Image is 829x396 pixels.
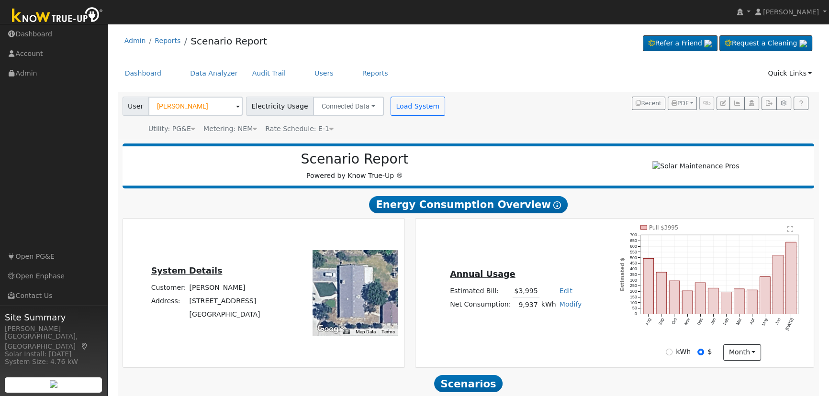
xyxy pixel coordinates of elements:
rect: onclick="" [734,289,744,314]
span: Alias: E1 [265,125,334,132]
text: Apr [749,317,756,325]
div: Solar Install: [DATE] [5,349,102,359]
text: Nov [683,317,691,326]
a: Open this area in Google Maps (opens a new window) [315,323,347,335]
rect: onclick="" [760,277,771,314]
img: retrieve [704,40,712,47]
a: Data Analyzer [183,65,245,82]
text: 550 [630,250,637,254]
td: Customer: [149,281,188,295]
div: Utility: PG&E [148,124,195,134]
text: 50 [632,306,637,311]
rect: onclick="" [695,283,706,314]
text: Dec [696,317,704,326]
button: month [723,344,761,361]
input: kWh [666,349,672,355]
td: [STREET_ADDRESS] [188,295,262,308]
button: PDF [668,97,697,110]
text: 150 [630,295,637,299]
td: Address: [149,295,188,308]
text: 500 [630,255,637,260]
td: kWh [539,298,558,312]
a: Quick Links [761,65,819,82]
img: Google [315,323,347,335]
label: $ [707,347,712,357]
button: Export Interval Data [762,97,776,110]
a: Dashboard [118,65,169,82]
text: Oct [671,317,678,325]
a: Reports [355,65,395,82]
a: Terms (opens in new tab) [381,329,395,334]
rect: onclick="" [669,281,680,314]
rect: onclick="" [682,291,693,314]
a: Scenario Report [190,35,267,47]
rect: onclick="" [721,292,731,314]
u: System Details [151,266,223,275]
text: 250 [630,284,637,288]
span: PDF [672,100,689,107]
span: Site Summary [5,311,102,324]
text: Estimated $ [619,258,625,291]
button: Login As [744,97,759,110]
text: Feb [722,317,729,326]
text: 400 [630,266,637,271]
text: 350 [630,272,637,277]
i: Show Help [553,201,561,209]
a: Refer a Friend [643,35,717,52]
text: 700 [630,232,637,237]
input: Select a User [148,97,243,116]
img: retrieve [50,380,57,388]
text: 650 [630,238,637,243]
span: Electricity Usage [246,97,314,116]
a: Edit [560,287,572,295]
text: [DATE] [784,317,795,331]
div: Powered by Know True-Up ® [127,151,583,181]
td: 9,937 [513,298,539,312]
text: 200 [630,289,637,294]
input: $ [697,349,704,355]
label: kWh [676,347,691,357]
div: Metering: NEM [203,124,257,134]
button: Multi-Series Graph [729,97,744,110]
div: System Size: 4.76 kW [5,357,102,367]
text: 450 [630,261,637,265]
button: Connected Data [313,97,384,116]
rect: onclick="" [747,290,758,314]
rect: onclick="" [773,255,784,314]
a: Request a Cleaning [719,35,812,52]
td: $3,995 [513,284,539,298]
span: [PERSON_NAME] [763,8,819,16]
span: User [123,97,149,116]
u: Annual Usage [450,269,515,279]
button: Load System [391,97,445,116]
text: 300 [630,278,637,283]
a: Reports [155,37,180,44]
text: 100 [630,300,637,305]
button: Recent [632,97,665,110]
img: Know True-Up [7,5,108,27]
text: 0 [635,311,637,316]
a: Audit Trail [245,65,293,82]
td: [GEOGRAPHIC_DATA] [188,308,262,321]
text: Mar [735,317,742,326]
text: Jan [709,317,717,325]
rect: onclick="" [786,242,796,314]
span: Energy Consumption Overview [369,196,567,213]
rect: onclick="" [708,288,718,314]
text: Aug [644,317,652,326]
div: [PERSON_NAME] [5,324,102,334]
button: Keyboard shortcuts [343,329,349,335]
a: Help Link [794,97,808,110]
rect: onclick="" [656,272,667,314]
text: Jun [774,317,782,325]
a: Admin [124,37,146,44]
button: Map Data [356,329,376,335]
a: Map [80,342,89,350]
img: Solar Maintenance Pros [652,161,739,171]
text: May [761,317,769,327]
rect: onclick="" [643,259,654,314]
a: Users [307,65,341,82]
a: Modify [560,300,582,308]
text: Sep [657,317,665,326]
div: [GEOGRAPHIC_DATA], [GEOGRAPHIC_DATA] [5,331,102,352]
